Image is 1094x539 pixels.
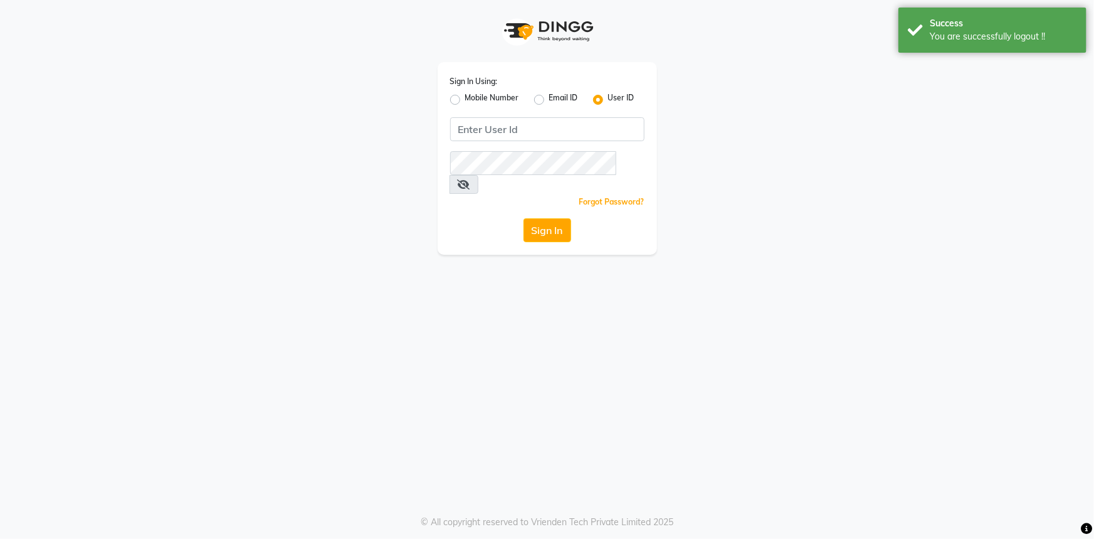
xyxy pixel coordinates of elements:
input: Username [450,151,616,175]
div: You are successfully logout !! [930,30,1077,43]
a: Forgot Password? [579,197,644,206]
label: Mobile Number [465,92,519,107]
div: Success [930,17,1077,30]
label: User ID [608,92,634,107]
label: Sign In Using: [450,76,498,87]
label: Email ID [549,92,578,107]
input: Username [450,117,644,141]
img: logo1.svg [497,13,597,50]
button: Sign In [523,218,571,242]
